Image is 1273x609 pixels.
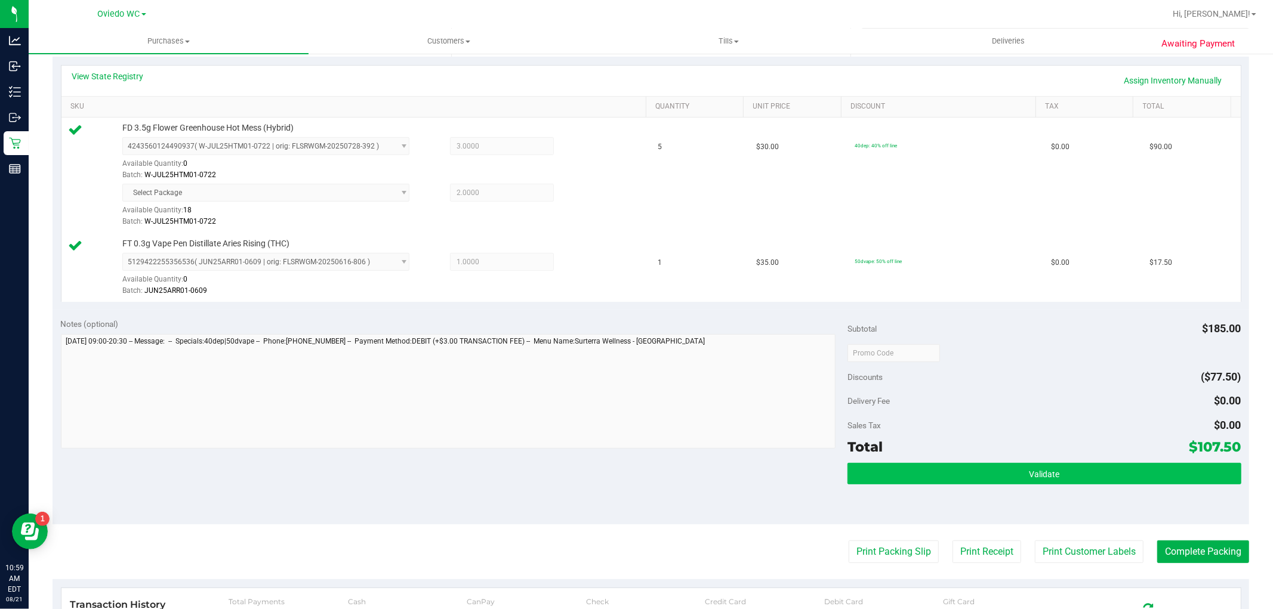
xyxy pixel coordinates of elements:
[9,86,21,98] inline-svg: Inventory
[976,36,1041,47] span: Deliveries
[868,29,1148,54] a: Deliveries
[847,324,877,333] span: Subtotal
[855,143,897,149] span: 40dep: 40% off line
[9,60,21,72] inline-svg: Inbound
[12,514,48,549] iframe: Resource center
[658,257,662,268] span: 1
[122,122,294,134] span: FD 3.5g Flower Greenhouse Hot Mess (Hybrid)
[1051,141,1069,153] span: $0.00
[122,217,143,225] span: Batch:
[1173,9,1250,18] span: Hi, [PERSON_NAME]!
[29,29,309,54] a: Purchases
[122,202,424,225] div: Available Quantity:
[824,597,943,606] div: Debit Card
[943,597,1062,606] div: Gift Card
[1157,540,1249,563] button: Complete Packing
[1215,394,1241,407] span: $0.00
[98,9,140,19] span: Oviedo WC
[1045,102,1129,112] a: Tax
[756,257,779,268] span: $35.00
[1201,370,1241,383] span: ($77.50)
[9,112,21,123] inline-svg: Outbound
[847,438,883,455] span: Total
[847,421,881,430] span: Sales Tax
[229,597,347,606] div: Total Payments
[658,141,662,153] span: 5
[1051,257,1069,268] span: $0.00
[705,597,824,606] div: Credit Card
[70,102,642,112] a: SKU
[9,163,21,175] inline-svg: Reports
[144,217,216,225] span: W-JUL25HTM01-0722
[849,540,939,563] button: Print Packing Slip
[183,159,187,168] span: 0
[183,206,192,214] span: 18
[29,36,309,47] span: Purchases
[144,171,216,179] span: W-JUL25HTM01-0722
[309,36,588,47] span: Customers
[756,141,779,153] span: $30.00
[309,29,588,54] a: Customers
[5,562,23,595] p: 10:59 AM EDT
[953,540,1021,563] button: Print Receipt
[122,155,424,178] div: Available Quantity:
[35,512,50,526] iframe: Resource center unread badge
[348,597,467,606] div: Cash
[586,597,705,606] div: Check
[847,396,890,406] span: Delivery Fee
[1149,257,1172,268] span: $17.50
[855,258,902,264] span: 50dvape: 50% off line
[588,29,868,54] a: Tills
[122,286,143,295] span: Batch:
[589,36,868,47] span: Tills
[1161,37,1235,51] span: Awaiting Payment
[122,271,424,294] div: Available Quantity:
[9,35,21,47] inline-svg: Analytics
[5,595,23,604] p: 08/21
[847,344,940,362] input: Promo Code
[72,70,144,82] a: View State Registry
[1189,438,1241,455] span: $107.50
[183,275,187,283] span: 0
[1029,469,1059,479] span: Validate
[1035,540,1143,563] button: Print Customer Labels
[1117,70,1230,91] a: Assign Inventory Manually
[1143,102,1226,112] a: Total
[655,102,739,112] a: Quantity
[847,366,883,388] span: Discounts
[144,286,207,295] span: JUN25ARR01-0609
[1203,322,1241,335] span: $185.00
[1149,141,1172,153] span: $90.00
[61,319,119,329] span: Notes (optional)
[850,102,1031,112] a: Discount
[122,171,143,179] span: Batch:
[847,463,1241,484] button: Validate
[9,137,21,149] inline-svg: Retail
[122,238,289,249] span: FT 0.3g Vape Pen Distillate Aries Rising (THC)
[467,597,585,606] div: CanPay
[1215,419,1241,431] span: $0.00
[753,102,837,112] a: Unit Price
